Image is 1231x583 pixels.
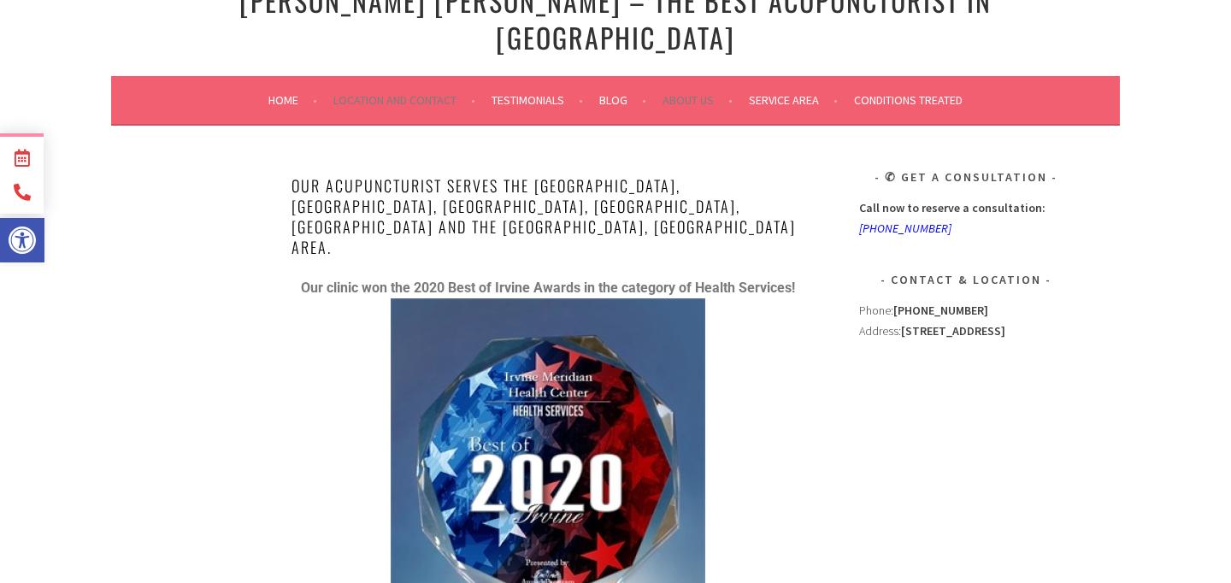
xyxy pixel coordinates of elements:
a: Service Area [749,90,838,110]
a: Home [268,90,317,110]
span: oUR Acupuncturist serves the [GEOGRAPHIC_DATA], [GEOGRAPHIC_DATA], [GEOGRAPHIC_DATA], [GEOGRAPHIC... [292,174,796,258]
a: Conditions Treated [854,90,963,110]
a: About Us [663,90,733,110]
h3: Contact & Location [859,269,1073,290]
a: Testimonials [492,90,583,110]
strong: [PHONE_NUMBER] [893,303,988,318]
a: Blog [599,90,646,110]
strong: Our clinic won the 2020 Best of Irvine Awards in the category of Health Services! [301,280,795,296]
h3: ✆ Get A Consultation [859,167,1073,187]
div: Phone: [859,300,1073,321]
div: Address: [859,300,1073,555]
a: Location and Contact [333,90,475,110]
iframe: To enrich screen reader interactions, please activate Accessibility in Grammarly extension settings [859,341,1073,555]
strong: Call now to reserve a consultation: [859,200,1045,215]
a: [PHONE_NUMBER] [859,221,951,236]
strong: [STREET_ADDRESS] [901,323,1005,339]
